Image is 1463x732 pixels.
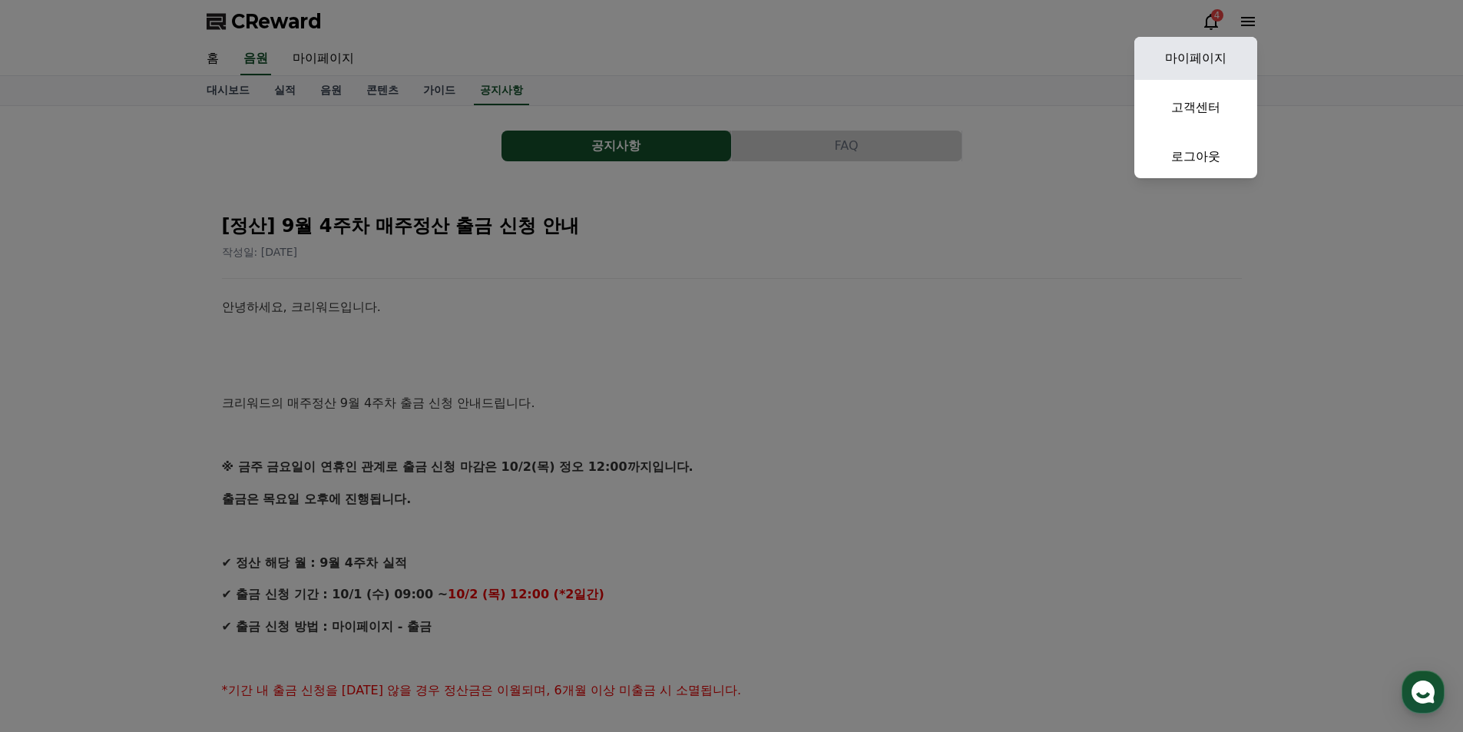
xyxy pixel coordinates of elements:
[1134,37,1257,80] a: 마이페이지
[198,487,295,525] a: 설정
[237,510,256,522] span: 설정
[1134,135,1257,178] a: 로그아웃
[5,487,101,525] a: 홈
[48,510,58,522] span: 홈
[1134,37,1257,178] button: 마이페이지 고객센터 로그아웃
[141,511,159,523] span: 대화
[1134,86,1257,129] a: 고객센터
[101,487,198,525] a: 대화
